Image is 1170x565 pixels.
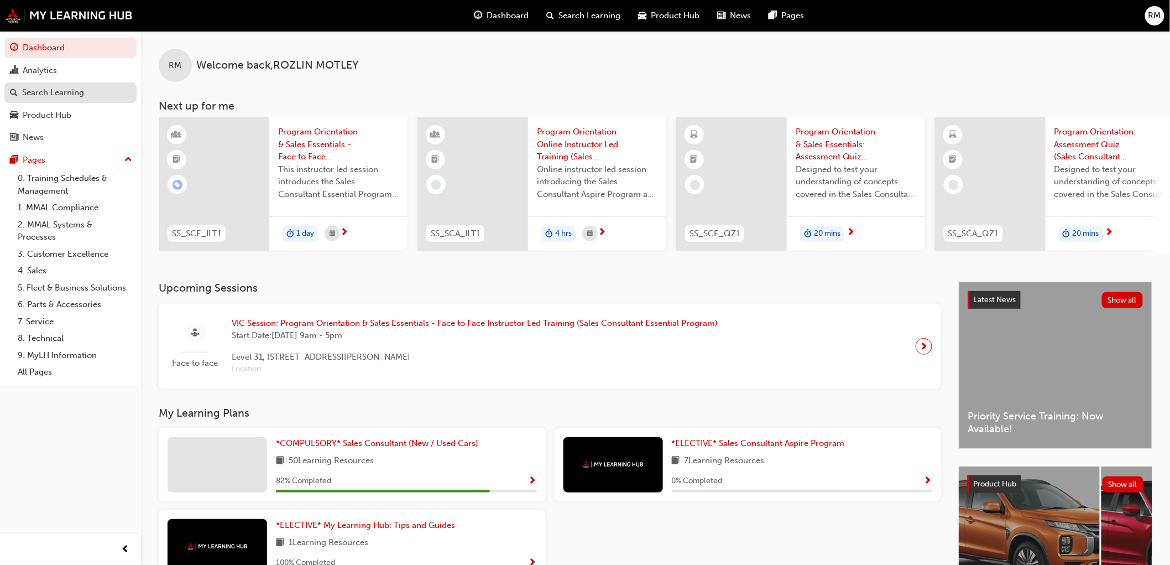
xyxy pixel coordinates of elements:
a: 8. Technical [13,330,137,347]
span: Program Orientation: Online Instructor Led Training (Sales Consultant Aspire Program) [537,126,657,163]
a: guage-iconDashboard [465,4,537,27]
span: 20 mins [814,227,840,240]
a: Dashboard [4,38,137,58]
a: News [4,127,137,148]
span: Face to face [168,357,223,370]
button: Pages [4,150,137,170]
a: 5. Fleet & Business Solutions [13,279,137,297]
span: next-icon [598,228,606,238]
span: *COMPULSORY* Sales Consultant (New / Used Cars) [276,438,478,448]
a: 2. MMAL Systems & Processes [13,216,137,246]
a: 3. Customer Excellence [13,246,137,263]
a: 7. Service [13,313,137,330]
a: Face to faceVIC Session: Program Orientation & Sales Essentials - Face to Face Instructor Led Tra... [168,313,932,380]
span: Program Orientation & Sales Essentials: Assessment Quiz (Sales Consultant Essential Program) [796,126,916,163]
a: 1. MMAL Compliance [13,199,137,216]
span: news-icon [10,133,18,143]
img: mmal [583,461,644,468]
span: SS_SCA_ILT1 [431,227,480,240]
div: Analytics [23,64,57,77]
span: Show Progress [924,476,932,486]
span: Product Hub [974,479,1017,489]
span: News [730,9,751,22]
span: search-icon [546,9,554,23]
a: Latest NewsShow allPriority Service Training: Now Available! [959,282,1152,449]
span: 7 Learning Resources [685,454,765,468]
button: Show all [1103,476,1144,493]
span: learningResourceType_INSTRUCTOR_LED-icon [432,128,440,142]
span: next-icon [920,339,928,354]
span: Pages [781,9,804,22]
a: *COMPULSORY* Sales Consultant (New / Used Cars) [276,437,483,450]
span: 20 mins [1073,227,1099,240]
span: car-icon [10,111,18,121]
span: 50 Learning Resources [289,454,374,468]
span: Program Orientation & Sales Essentials - Face to Face Instructor Led Training (Sales Consultant E... [278,126,399,163]
span: *ELECTIVE* My Learning Hub: Tips and Guides [276,520,455,530]
span: calendar-icon [330,227,335,241]
button: Show Progress [529,474,537,488]
span: learningResourceType_ELEARNING-icon [949,128,957,142]
span: news-icon [717,9,725,23]
span: booktick-icon [432,153,440,167]
span: Search Learning [558,9,620,22]
span: RM [1148,9,1161,22]
span: duration-icon [1063,227,1070,241]
span: learningResourceType_ELEARNING-icon [691,128,698,142]
span: learningRecordVerb_NONE-icon [949,180,959,190]
span: duration-icon [286,227,294,241]
div: News [23,131,44,144]
img: mmal [187,543,248,550]
span: learningRecordVerb_NONE-icon [690,180,700,190]
span: 0 % Completed [672,475,723,488]
span: 1 Learning Resources [289,536,368,550]
span: car-icon [638,9,646,23]
span: Online instructor led session introducing the Sales Consultant Aspire Program and outlining what ... [537,163,657,201]
span: 82 % Completed [276,475,331,488]
span: guage-icon [10,43,18,53]
a: pages-iconPages [760,4,813,27]
span: Level 31, [STREET_ADDRESS][PERSON_NAME] [232,351,718,364]
a: 9. MyLH Information [13,347,137,364]
span: book-icon [276,454,284,468]
span: learningRecordVerb_NONE-icon [431,180,441,190]
span: Product Hub [651,9,699,22]
span: *ELECTIVE* Sales Consultant Aspire Program [672,438,845,448]
a: Latest NewsShow all [968,291,1143,309]
a: Analytics [4,60,137,81]
button: DashboardAnalyticsSearch LearningProduct HubNews [4,35,137,150]
span: booktick-icon [691,153,698,167]
a: Search Learning [4,82,137,103]
a: All Pages [13,364,137,381]
span: calendar-icon [587,227,593,241]
span: pages-icon [769,9,777,23]
a: *ELECTIVE* My Learning Hub: Tips and Guides [276,519,459,532]
span: duration-icon [545,227,553,241]
span: booktick-icon [949,153,957,167]
span: SS_SCA_QZ1 [948,227,999,240]
span: book-icon [672,454,680,468]
span: pages-icon [10,155,18,165]
img: mmal [6,8,133,23]
h3: Upcoming Sessions [159,282,941,294]
a: *ELECTIVE* Sales Consultant Aspire Program [672,437,849,450]
a: SS_SCE_QZ1Program Orientation & Sales Essentials: Assessment Quiz (Sales Consultant Essential Pro... [676,117,925,251]
span: learningResourceType_INSTRUCTOR_LED-icon [173,128,181,142]
a: search-iconSearch Learning [537,4,629,27]
div: Pages [23,154,45,167]
span: learningRecordVerb_ENROLL-icon [173,180,182,190]
span: SS_SCE_ILT1 [172,227,221,240]
span: prev-icon [122,543,130,557]
span: Priority Service Training: Now Available! [968,410,1143,435]
button: Show all [1102,292,1143,308]
span: Show Progress [529,476,537,486]
span: Location [232,363,718,376]
div: Product Hub [23,109,71,122]
h3: My Learning Plans [159,407,941,419]
a: Product Hub [4,105,137,126]
a: Product HubShow all [968,475,1143,493]
span: Designed to test your understanding of concepts covered in the Sales Consultant Essential Program... [796,163,916,201]
span: search-icon [10,88,18,98]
